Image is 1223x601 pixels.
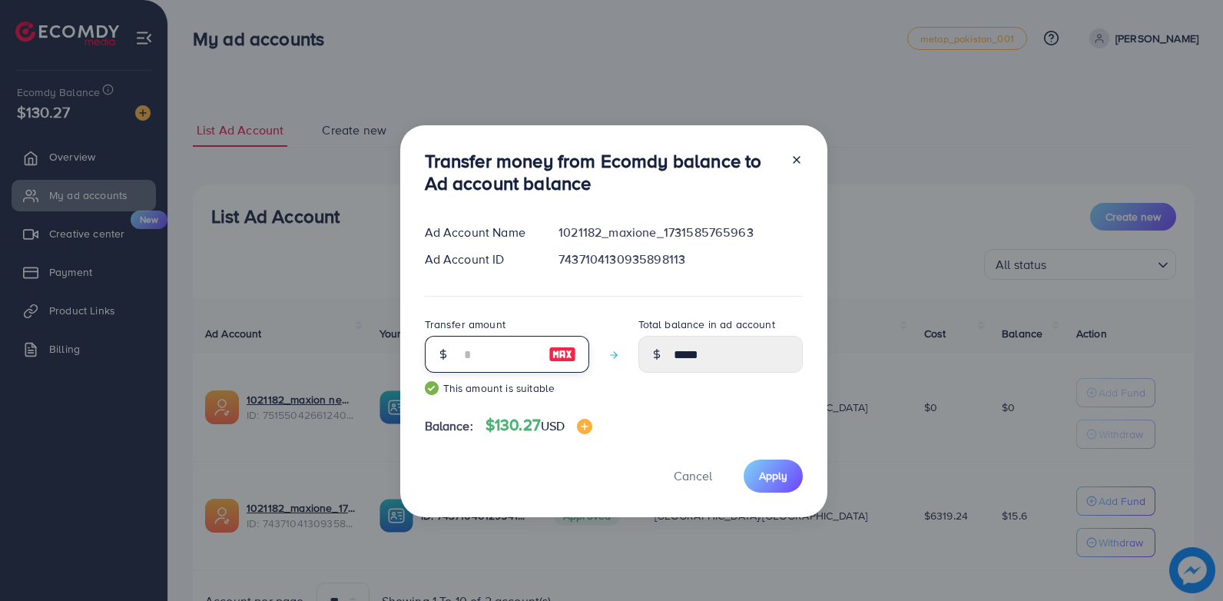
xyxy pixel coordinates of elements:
[546,224,814,241] div: 1021182_maxione_1731585765963
[638,317,775,332] label: Total balance in ad account
[759,468,787,483] span: Apply
[425,317,505,332] label: Transfer amount
[744,460,803,493] button: Apply
[413,224,547,241] div: Ad Account Name
[577,419,592,434] img: image
[546,251,814,268] div: 7437104130935898113
[655,460,731,493] button: Cancel
[425,380,589,396] small: This amount is suitable
[425,381,439,395] img: guide
[425,150,778,194] h3: Transfer money from Ecomdy balance to Ad account balance
[674,467,712,484] span: Cancel
[425,417,473,435] span: Balance:
[413,251,547,268] div: Ad Account ID
[486,416,593,435] h4: $130.27
[549,345,576,364] img: image
[541,417,565,434] span: USD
